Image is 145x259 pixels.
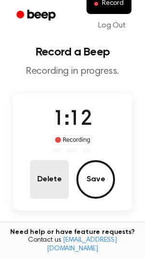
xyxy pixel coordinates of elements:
[76,160,115,199] button: Save Audio Record
[6,236,139,253] span: Contact us
[53,135,93,145] div: Recording
[53,109,92,130] span: 1:12
[8,46,137,58] h1: Record a Beep
[88,14,135,37] a: Log Out
[10,6,64,25] a: Beep
[30,160,69,199] button: Delete Audio Record
[8,66,137,78] p: Recording in progress.
[47,237,117,252] a: [EMAIL_ADDRESS][DOMAIN_NAME]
